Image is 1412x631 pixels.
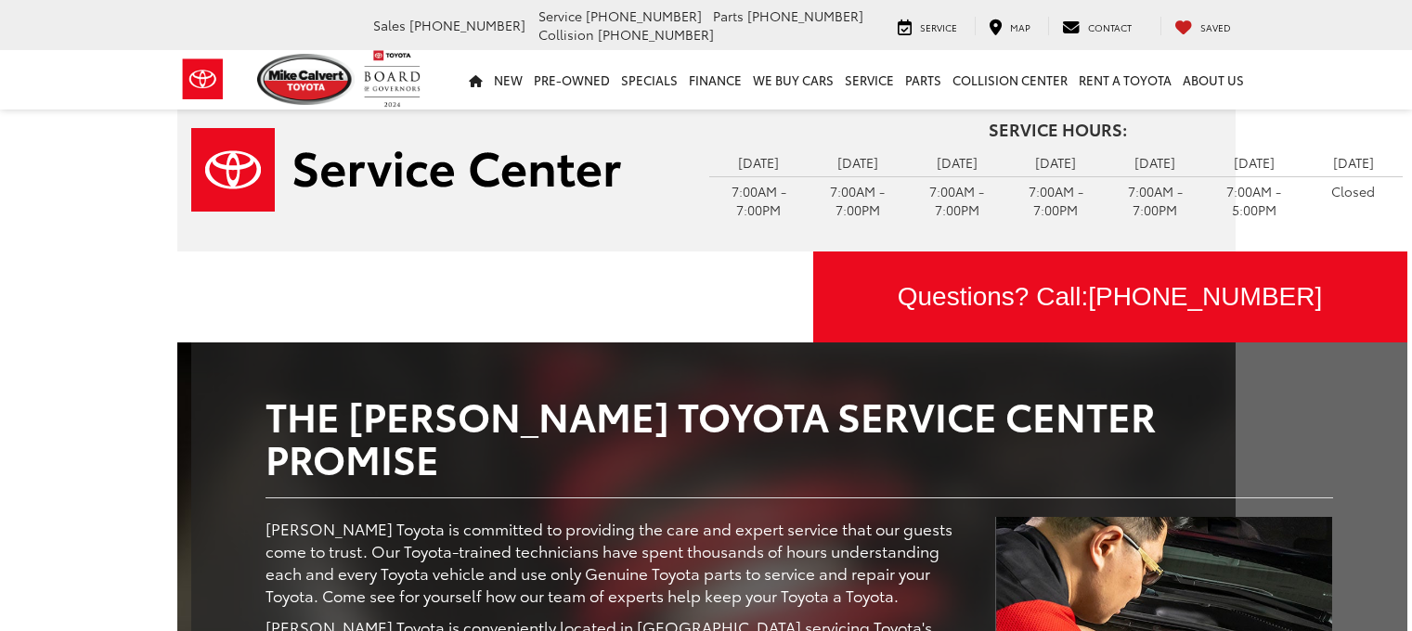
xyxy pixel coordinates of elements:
td: [DATE] [1006,148,1106,176]
a: My Saved Vehicles [1160,17,1245,35]
span: Collision [538,25,594,44]
span: Service [538,6,582,25]
a: Pre-Owned [528,50,615,109]
td: [DATE] [1205,148,1304,176]
a: Contact [1048,17,1146,35]
td: 7:00AM - 7:00PM [809,176,908,224]
p: [PERSON_NAME] Toyota is committed to providing the care and expert service that our guests come t... [266,517,968,606]
td: [DATE] [809,148,908,176]
a: Collision Center [947,50,1073,109]
span: [PHONE_NUMBER] [598,25,714,44]
img: Service Center | Mike Calvert Toyota in Houston TX [191,128,621,212]
a: WE BUY CARS [747,50,839,109]
span: Saved [1200,20,1231,34]
span: [PHONE_NUMBER] [409,16,525,34]
div: Questions? Call: [813,251,1407,342]
a: Home [463,50,488,109]
a: Service [839,50,900,109]
td: 7:00AM - 5:00PM [1205,176,1304,224]
a: Rent a Toyota [1073,50,1177,109]
img: Mike Calvert Toyota [257,54,356,105]
td: 7:00AM - 7:00PM [709,176,809,224]
a: Specials [615,50,683,109]
span: Map [1010,20,1030,34]
td: Closed [1303,176,1403,205]
td: [DATE] [907,148,1006,176]
img: Toyota [168,49,238,109]
a: Parts [900,50,947,109]
a: Service Center | Mike Calvert Toyota in Houston TX [191,128,681,212]
a: About Us [1177,50,1250,109]
span: Service [920,20,957,34]
a: Service [884,17,971,35]
a: Map [975,17,1044,35]
td: [DATE] [1303,148,1403,176]
td: 7:00AM - 7:00PM [1106,176,1205,224]
a: Questions? Call:[PHONE_NUMBER] [813,251,1407,342]
a: New [488,50,528,109]
td: 7:00AM - 7:00PM [907,176,1006,224]
td: 7:00AM - 7:00PM [1006,176,1106,224]
span: [PHONE_NUMBER] [747,6,863,25]
span: [PHONE_NUMBER] [586,6,702,25]
span: [PHONE_NUMBER] [1088,282,1322,311]
h4: Service Hours: [709,121,1407,139]
td: [DATE] [709,148,809,176]
span: Contact [1088,20,1132,34]
span: Sales [373,16,406,34]
h2: The [PERSON_NAME] Toyota Service Center Promise [266,393,1333,479]
span: Parts [713,6,744,25]
td: [DATE] [1106,148,1205,176]
a: Finance [683,50,747,109]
